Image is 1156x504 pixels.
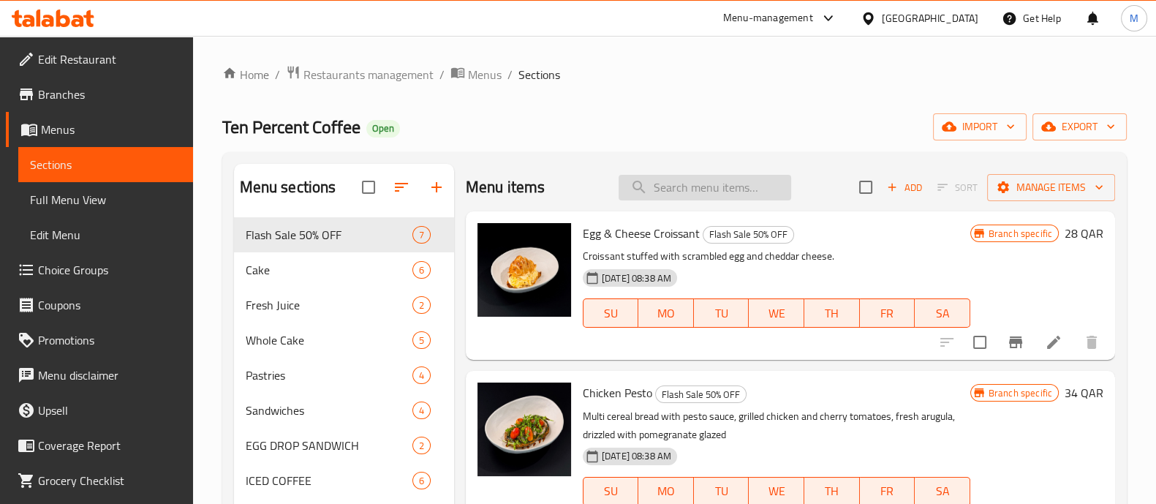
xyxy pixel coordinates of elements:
div: Pastries [246,366,412,384]
span: MO [644,303,688,324]
span: Promotions [38,331,181,349]
button: TU [694,298,749,328]
span: Flash Sale 50% OFF [703,226,793,243]
span: Upsell [38,402,181,419]
span: FR [866,481,910,502]
span: [DATE] 08:38 AM [596,449,677,463]
li: / [507,66,513,83]
span: Sections [30,156,181,173]
div: EGG DROP SANDWICH [246,437,412,454]
span: SU [589,481,632,502]
button: SA [915,298,970,328]
li: / [439,66,445,83]
div: Flash Sale 50% OFF7 [234,217,454,252]
button: TH [804,298,860,328]
span: Menu disclaimer [38,366,181,384]
div: Whole Cake5 [234,323,454,358]
span: Menus [468,66,502,83]
div: ICED COFFEE [246,472,412,489]
a: Edit menu item [1045,334,1062,351]
div: items [412,472,431,489]
nav: breadcrumb [222,65,1127,84]
div: EGG DROP SANDWICH2 [234,428,454,463]
span: Chicken Pesto [583,382,652,404]
span: Open [366,122,400,135]
span: WE [755,303,798,324]
button: Add [881,176,928,199]
span: Grocery Checklist [38,472,181,489]
button: MO [638,298,694,328]
span: 2 [413,298,430,312]
span: TH [810,481,854,502]
div: Pastries4 [234,358,454,393]
a: Full Menu View [18,182,193,217]
a: Home [222,66,269,83]
button: Add section [419,170,454,205]
span: SA [921,481,964,502]
a: Edit Restaurant [6,42,193,77]
span: Sections [518,66,560,83]
a: Menus [450,65,502,84]
div: Flash Sale 50% OFF [703,226,794,244]
h2: Menu sections [240,176,336,198]
button: Manage items [987,174,1115,201]
span: FR [866,303,910,324]
span: Sort sections [384,170,419,205]
span: Full Menu View [30,191,181,208]
a: Edit Menu [18,217,193,252]
div: items [412,296,431,314]
span: SA [921,303,964,324]
a: Restaurants management [286,65,434,84]
button: WE [749,298,804,328]
h2: Menu items [466,176,545,198]
span: Edit Menu [30,226,181,244]
h6: 34 QAR [1065,383,1103,403]
div: Open [366,120,400,138]
button: Branch-specific-item [998,325,1033,360]
div: items [412,437,431,454]
span: Choice Groups [38,261,181,279]
div: items [412,331,431,349]
input: search [619,175,791,200]
span: M [1130,10,1138,26]
span: Select to update [964,327,995,358]
a: Upsell [6,393,193,428]
div: Cake6 [234,252,454,287]
p: Multi cereal bread with pesto sauce, grilled chicken and cherry tomatoes, fresh arugula, drizzled... [583,407,970,444]
span: Sandwiches [246,402,412,419]
span: [DATE] 08:38 AM [596,271,677,285]
span: Branch specific [983,227,1058,241]
span: 6 [413,474,430,488]
div: Whole Cake [246,331,412,349]
a: Grocery Checklist [6,463,193,498]
span: TU [700,303,744,324]
span: Branches [38,86,181,103]
span: Add item [881,176,928,199]
div: items [412,261,431,279]
span: Cake [246,261,412,279]
li: / [275,66,280,83]
a: Coupons [6,287,193,323]
span: Edit Restaurant [38,50,181,68]
a: Branches [6,77,193,112]
span: WE [755,481,798,502]
div: Flash Sale 50% OFF [655,385,747,403]
span: Fresh Juice [246,296,412,314]
span: Menus [41,121,181,138]
span: 4 [413,369,430,383]
span: MO [644,481,688,502]
img: Chicken Pesto [477,383,571,476]
div: [GEOGRAPHIC_DATA] [882,10,978,26]
div: ICED COFFEE6 [234,463,454,498]
span: export [1044,118,1115,136]
p: Croissant stuffed with scrambled egg and cheddar cheese. [583,247,970,266]
span: Branch specific [983,386,1058,400]
span: Ten Percent Coffee [222,110,360,143]
span: Select section [850,172,881,203]
a: Menu disclaimer [6,358,193,393]
div: items [412,366,431,384]
span: TH [810,303,854,324]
